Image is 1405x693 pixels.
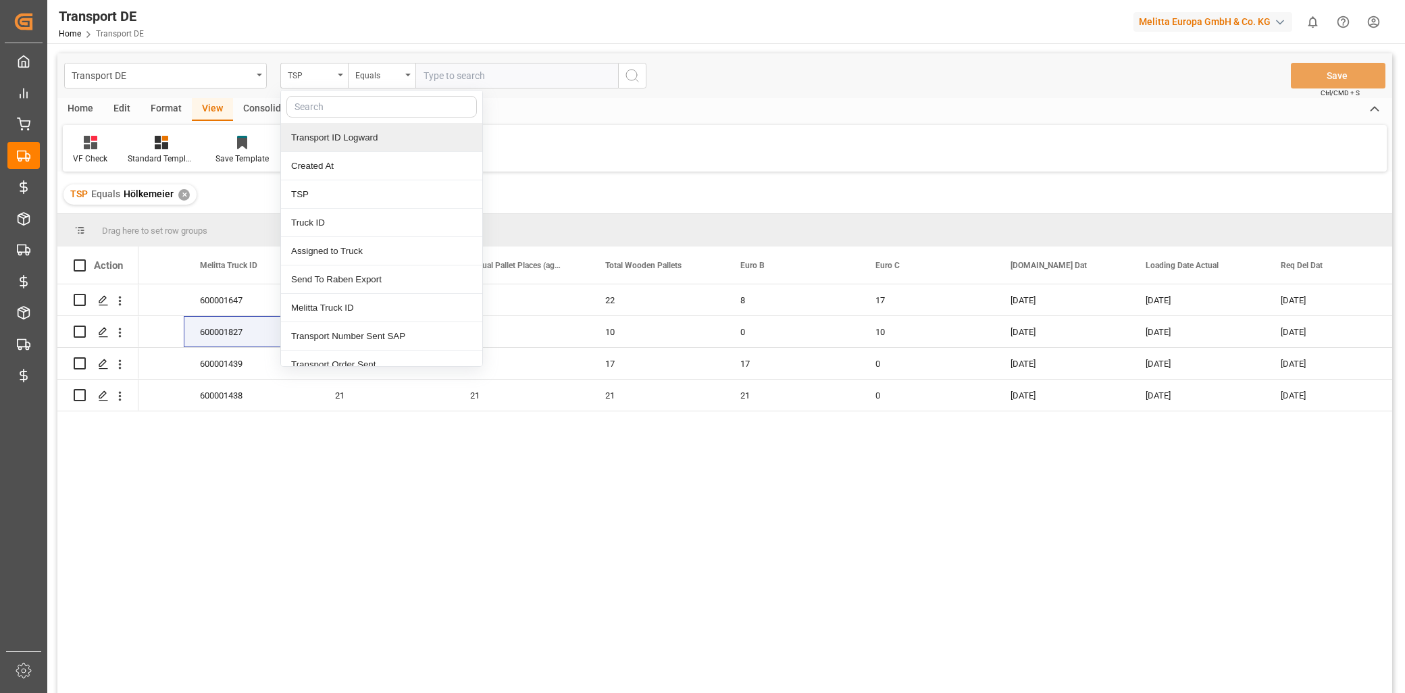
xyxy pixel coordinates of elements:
[281,237,482,265] div: Assigned to Truck
[233,98,305,121] div: Consolidate
[184,316,319,347] div: 600001827
[70,188,88,199] span: TSP
[994,284,1129,315] div: [DATE]
[184,380,319,411] div: 600001438
[740,261,765,270] span: Euro B
[724,380,859,411] div: 21
[57,316,138,348] div: Press SPACE to select this row.
[859,380,994,411] div: 0
[589,380,724,411] div: 21
[140,98,192,121] div: Format
[348,63,415,88] button: open menu
[59,6,144,26] div: Transport DE
[281,124,482,152] div: Transport ID Logward
[124,188,174,199] span: Hölkemeier
[72,66,252,83] div: Transport DE
[281,152,482,180] div: Created At
[355,66,401,82] div: Equals
[454,380,589,411] div: 21
[178,189,190,201] div: ✕
[605,261,682,270] span: Total Wooden Pallets
[184,348,319,379] div: 600001439
[454,348,589,379] div: 17
[1264,380,1400,411] div: [DATE]
[1133,12,1292,32] div: Melitta Europa GmbH & Co. KG
[128,153,195,165] div: Standard Templates
[1328,7,1358,37] button: Help Center
[875,261,900,270] span: Euro C
[1321,88,1360,98] span: Ctrl/CMD + S
[589,316,724,347] div: 10
[1129,348,1264,379] div: [DATE]
[859,316,994,347] div: 10
[94,259,123,272] div: Action
[57,98,103,121] div: Home
[281,322,482,351] div: Transport Number Sent SAP
[200,261,257,270] span: Melitta Truck ID
[1129,316,1264,347] div: [DATE]
[1264,316,1400,347] div: [DATE]
[454,284,589,315] div: 21
[994,380,1129,411] div: [DATE]
[454,316,589,347] div: 7
[103,98,140,121] div: Edit
[1264,284,1400,315] div: [DATE]
[64,63,267,88] button: open menu
[192,98,233,121] div: View
[281,351,482,379] div: Transport Order Sent
[1298,7,1328,37] button: show 0 new notifications
[102,226,207,236] span: Drag here to set row groups
[1129,380,1264,411] div: [DATE]
[281,180,482,209] div: TSP
[286,96,477,118] input: Search
[1264,348,1400,379] div: [DATE]
[1011,261,1087,270] span: [DOMAIN_NAME] Dat
[1146,261,1219,270] span: Loading Date Actual
[319,380,454,411] div: 21
[470,261,561,270] span: Actual Pallet Places (aggregation)
[59,29,81,38] a: Home
[281,265,482,294] div: Send To Raben Export
[994,316,1129,347] div: [DATE]
[281,294,482,322] div: Melitta Truck ID
[184,284,319,315] div: 600001647
[281,209,482,237] div: Truck ID
[589,348,724,379] div: 17
[724,284,859,315] div: 8
[859,348,994,379] div: 0
[415,63,618,88] input: Type to search
[1133,9,1298,34] button: Melitta Europa GmbH & Co. KG
[618,63,646,88] button: search button
[215,153,269,165] div: Save Template
[91,188,120,199] span: Equals
[1129,284,1264,315] div: [DATE]
[57,380,138,411] div: Press SPACE to select this row.
[57,284,138,316] div: Press SPACE to select this row.
[589,284,724,315] div: 22
[57,348,138,380] div: Press SPACE to select this row.
[73,153,107,165] div: VF Check
[280,63,348,88] button: close menu
[1291,63,1385,88] button: Save
[724,348,859,379] div: 17
[724,316,859,347] div: 0
[288,66,334,82] div: TSP
[859,284,994,315] div: 17
[1281,261,1323,270] span: Req Del Dat
[994,348,1129,379] div: [DATE]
